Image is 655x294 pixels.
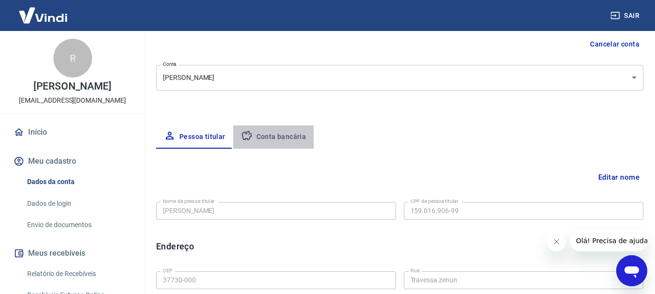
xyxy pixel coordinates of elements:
[12,122,133,143] a: Início
[608,7,643,25] button: Sair
[23,172,133,192] a: Dados da conta
[12,151,133,172] button: Meu cadastro
[33,81,111,92] p: [PERSON_NAME]
[19,95,126,106] p: [EMAIL_ADDRESS][DOMAIN_NAME]
[163,267,172,274] label: CEP
[594,168,643,186] button: Editar nome
[616,255,647,286] iframe: Botão para abrir a janela de mensagens
[547,232,566,251] iframe: Fechar mensagem
[23,194,133,214] a: Dados de login
[163,198,215,205] label: Nome da pessoa titular
[156,65,643,91] div: [PERSON_NAME]
[53,39,92,77] div: R
[163,61,176,68] label: Conta
[586,35,643,53] button: Cancelar conta
[12,243,133,264] button: Meus recebíveis
[6,7,81,15] span: Olá! Precisa de ajuda?
[23,264,133,284] a: Relatório de Recebíveis
[23,215,133,235] a: Envio de documentos
[570,230,647,251] iframe: Mensagem da empresa
[233,125,314,149] button: Conta bancária
[411,267,420,274] label: Rua
[12,0,75,30] img: Vindi
[411,198,459,205] label: CPF da pessoa titular
[156,240,194,253] h6: Endereço
[156,125,233,149] button: Pessoa titular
